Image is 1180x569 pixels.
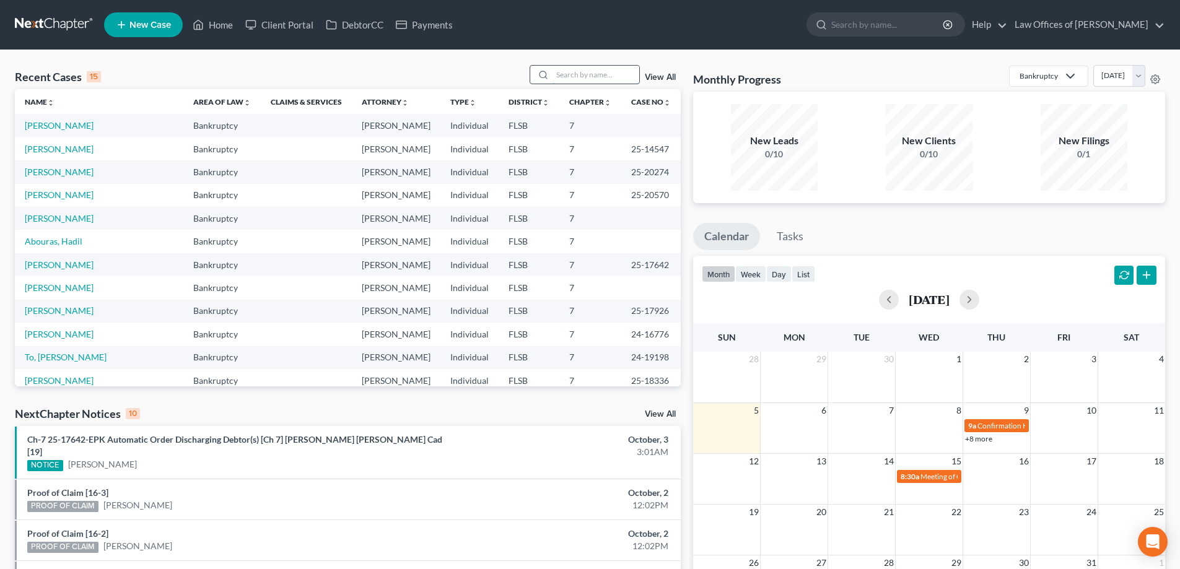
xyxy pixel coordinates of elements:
td: Individual [440,369,499,392]
td: Bankruptcy [183,300,261,323]
a: [PERSON_NAME] [25,213,94,224]
a: [PERSON_NAME] [25,329,94,339]
td: 25-14547 [621,137,681,160]
td: 7 [559,253,621,276]
td: 7 [559,137,621,160]
th: Claims & Services [261,89,352,114]
td: Bankruptcy [183,253,261,276]
i: unfold_more [401,99,409,106]
td: [PERSON_NAME] [352,114,440,137]
span: 15 [950,454,963,469]
span: 2 [1023,352,1030,367]
div: New Filings [1041,134,1127,148]
a: Payments [390,14,459,36]
a: Calendar [693,223,760,250]
i: unfold_more [469,99,476,106]
td: Individual [440,276,499,299]
button: day [766,266,792,282]
td: Individual [440,300,499,323]
td: 24-19198 [621,346,681,369]
a: Proof of Claim [16-2] [27,528,108,539]
td: FLSB [499,207,559,230]
a: [PERSON_NAME] [103,499,172,511]
a: +8 more [965,434,992,443]
td: Individual [440,184,499,207]
td: Bankruptcy [183,369,261,392]
td: FLSB [499,323,559,345]
td: [PERSON_NAME] [352,207,440,230]
a: [PERSON_NAME] [25,259,94,270]
span: 4 [1158,352,1165,367]
i: unfold_more [604,99,611,106]
td: 7 [559,276,621,299]
td: 25-20274 [621,160,681,183]
a: Typeunfold_more [450,97,476,106]
td: 7 [559,184,621,207]
a: [PERSON_NAME] [25,144,94,154]
a: Proof of Claim [16-3] [27,487,108,498]
div: Open Intercom Messenger [1138,527,1168,557]
span: 18 [1153,454,1165,469]
span: 21 [883,505,895,519]
td: FLSB [499,230,559,253]
div: 0/10 [731,148,818,160]
td: [PERSON_NAME] [352,230,440,253]
div: NextChapter Notices [15,406,140,421]
td: Individual [440,346,499,369]
span: 17 [1085,454,1098,469]
a: Districtunfold_more [509,97,549,106]
td: 7 [559,160,621,183]
td: Individual [440,230,499,253]
a: Nameunfold_more [25,97,55,106]
td: [PERSON_NAME] [352,346,440,369]
button: list [792,266,815,282]
span: 12 [748,454,760,469]
td: Bankruptcy [183,160,261,183]
td: Bankruptcy [183,276,261,299]
h2: [DATE] [909,293,950,306]
span: Sun [718,332,736,342]
td: [PERSON_NAME] [352,323,440,345]
div: New Leads [731,134,818,148]
div: New Clients [886,134,972,148]
a: [PERSON_NAME] [103,540,172,552]
span: Tue [854,332,870,342]
span: 29 [815,352,828,367]
div: NOTICE [27,460,63,471]
a: Help [966,14,1007,36]
td: 7 [559,323,621,345]
a: View All [645,410,676,419]
a: Chapterunfold_more [569,97,611,106]
a: Ch-7 25-17642-EPK Automatic Order Discharging Debtor(s) [Ch 7] [PERSON_NAME] [PERSON_NAME] Cad [19] [27,434,442,457]
div: 15 [87,71,101,82]
td: Bankruptcy [183,137,261,160]
td: 25-18336 [621,369,681,392]
input: Search by name... [553,66,639,84]
a: Law Offices of [PERSON_NAME] [1008,14,1165,36]
td: FLSB [499,276,559,299]
a: DebtorCC [320,14,390,36]
span: Confirmation Hearing for [PERSON_NAME] [977,421,1119,430]
td: FLSB [499,160,559,183]
a: Attorneyunfold_more [362,97,409,106]
i: unfold_more [663,99,671,106]
td: [PERSON_NAME] [352,369,440,392]
i: unfold_more [47,99,55,106]
button: month [702,266,735,282]
span: 13 [815,454,828,469]
div: PROOF OF CLAIM [27,542,98,553]
div: 12:02PM [463,540,668,552]
div: PROOF OF CLAIM [27,501,98,512]
td: 25-20570 [621,184,681,207]
a: Tasks [766,223,815,250]
td: [PERSON_NAME] [352,137,440,160]
span: 8 [955,403,963,418]
div: 10 [126,408,140,419]
td: FLSB [499,184,559,207]
td: [PERSON_NAME] [352,300,440,323]
td: Bankruptcy [183,230,261,253]
td: Individual [440,137,499,160]
td: 7 [559,346,621,369]
a: To, [PERSON_NAME] [25,352,107,362]
span: 10 [1085,403,1098,418]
